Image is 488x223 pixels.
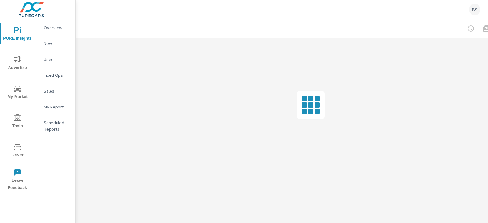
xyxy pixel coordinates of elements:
div: BS [469,4,480,15]
p: Fixed Ops [44,72,70,78]
span: Leave Feedback [2,169,33,192]
span: Advertise [2,56,33,71]
span: My Market [2,85,33,101]
div: Overview [35,23,75,32]
span: PURE Insights [2,27,33,42]
p: My Report [44,104,70,110]
p: Scheduled Reports [44,120,70,132]
div: Scheduled Reports [35,118,75,134]
p: New [44,40,70,47]
p: Sales [44,88,70,94]
p: Used [44,56,70,62]
div: My Report [35,102,75,112]
div: Used [35,55,75,64]
div: Fixed Ops [35,70,75,80]
div: Sales [35,86,75,96]
span: Driver [2,143,33,159]
div: New [35,39,75,48]
p: Overview [44,24,70,31]
div: nav menu [0,19,35,194]
span: Tools [2,114,33,130]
